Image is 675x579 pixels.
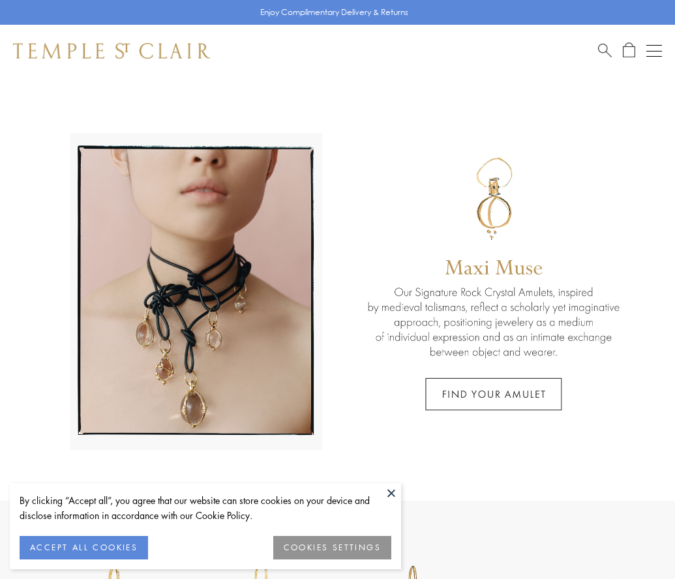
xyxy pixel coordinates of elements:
button: Open navigation [646,43,662,59]
a: Search [598,42,612,59]
button: ACCEPT ALL COOKIES [20,536,148,559]
a: Open Shopping Bag [623,42,635,59]
button: COOKIES SETTINGS [273,536,391,559]
div: By clicking “Accept all”, you agree that our website can store cookies on your device and disclos... [20,493,391,523]
img: Temple St. Clair [13,43,210,59]
p: Enjoy Complimentary Delivery & Returns [260,6,408,19]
